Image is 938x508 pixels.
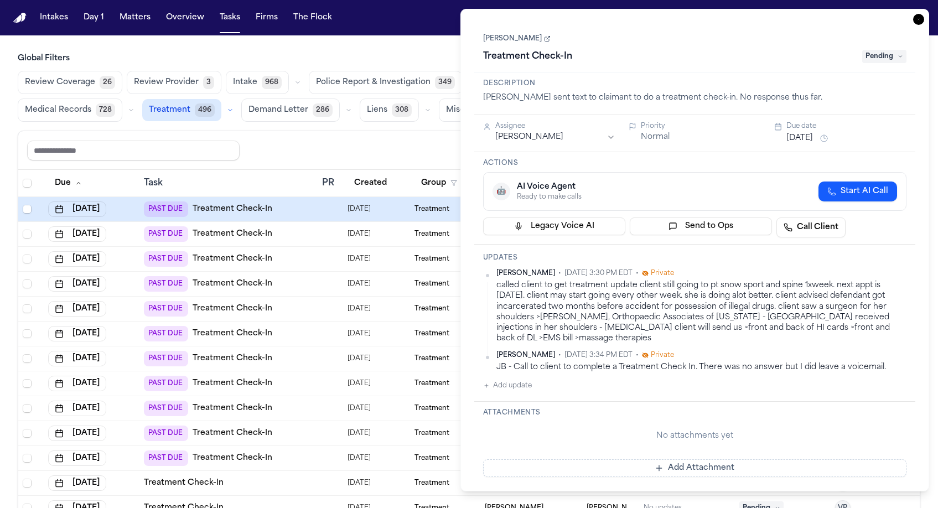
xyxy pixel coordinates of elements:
[818,182,897,201] button: Start AI Call
[517,182,582,193] div: AI Voice Agent
[79,8,108,28] button: Day 1
[817,132,831,145] button: Snooze task
[251,8,282,28] button: Firms
[18,99,122,122] button: Medical Records728
[233,77,257,88] span: Intake
[483,217,625,235] button: Legacy Voice AI
[630,217,772,235] button: Send to Ops
[248,105,308,116] span: Demand Letter
[496,186,506,197] span: 🤖
[776,217,846,237] a: Call Client
[25,105,91,116] span: Medical Records
[483,379,532,392] button: Add update
[127,71,221,94] button: Review Provider3
[446,105,502,116] span: Miscellaneous
[13,13,27,23] a: Home
[479,48,577,65] h1: Treatment Check-In
[786,133,813,144] button: [DATE]
[360,99,419,122] button: Liens308
[96,103,115,117] span: 728
[483,408,907,417] h3: Attachments
[483,431,907,442] div: No attachments yet
[641,122,761,131] div: Priority
[496,269,555,278] span: [PERSON_NAME]
[13,13,27,23] img: Finch Logo
[636,269,639,278] span: •
[495,122,615,131] div: Assignee
[651,351,674,360] span: Private
[483,79,907,88] h3: Description
[435,76,455,89] span: 349
[115,8,155,28] button: Matters
[25,77,95,88] span: Review Coverage
[203,76,214,89] span: 3
[483,159,907,168] h3: Actions
[564,269,633,278] span: [DATE] 3:30 PM EDT
[316,77,431,88] span: Police Report & Investigation
[309,71,462,94] button: Police Report & Investigation349
[149,105,190,116] span: Treatment
[35,8,72,28] button: Intakes
[289,8,336,28] button: The Flock
[392,103,412,117] span: 308
[517,193,582,201] div: Ready to make calls
[18,53,920,64] h3: Global Filters
[641,132,670,143] button: Normal
[439,99,537,122] button: Miscellaneous1338
[564,351,633,360] span: [DATE] 3:34 PM EDT
[841,186,888,197] span: Start AI Call
[226,71,289,94] button: Intake968
[367,105,387,116] span: Liens
[18,71,122,94] button: Review Coverage26
[195,103,215,117] span: 496
[262,76,282,89] span: 968
[100,76,115,89] span: 26
[162,8,209,28] button: Overview
[651,269,674,278] span: Private
[313,103,333,117] span: 286
[786,122,906,131] div: Due date
[558,269,561,278] span: •
[215,8,245,28] button: Tasks
[496,362,907,372] div: JB - Call to client to complete a Treatment Check In. There was no answer but I did leave a voice...
[483,34,551,43] a: [PERSON_NAME]
[483,459,907,477] button: Add Attachment
[134,77,199,88] span: Review Provider
[483,92,907,103] p: [PERSON_NAME] sent text to claimant to do a treatment check-in. No response thus far.
[862,50,906,63] span: Pending
[496,280,907,344] div: called client to get treatment update client still going to pt snow sport and spine 1xweek. next ...
[483,253,907,262] h3: Updates
[636,351,639,360] span: •
[142,99,221,121] button: Treatment496
[496,351,555,360] span: [PERSON_NAME]
[558,351,561,360] span: •
[241,99,340,122] button: Demand Letter286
